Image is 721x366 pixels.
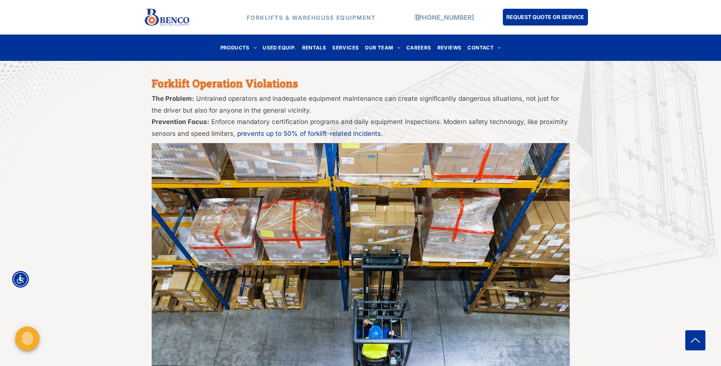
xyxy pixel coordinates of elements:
[381,130,383,137] span: .
[415,13,474,21] a: [PHONE_NUMBER]
[503,9,588,25] a: REQUEST QUOTE OR SERVICE
[152,118,568,137] span: Enforce mandatory certification programs and daily equipment inspections. Modern safety technolog...
[403,43,434,53] a: CAREERS
[362,43,403,53] a: OUR TEAM
[152,95,194,102] strong: The Problem:
[329,43,362,53] a: SERVICES
[506,10,584,24] span: REQUEST QUOTE OR SERVICE
[464,43,504,53] a: CONTACT
[260,43,299,53] a: USED EQUIP.
[152,76,298,90] strong: Forklift Operation Violations
[152,95,559,114] span: Untrained operators and inadequate equipment maintenance can create significantly dangerous situa...
[247,14,376,21] strong: FORKLIFTS & WAREHOUSE EQUIPMENT
[152,118,209,126] strong: Prevention Focus:
[217,43,260,53] a: PRODUCTS
[237,130,381,137] a: prevents up to 50% of forklift-related incidents
[434,43,465,53] a: REVIEWS
[12,271,29,288] div: Accessibility Menu
[299,43,330,53] a: RENTALS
